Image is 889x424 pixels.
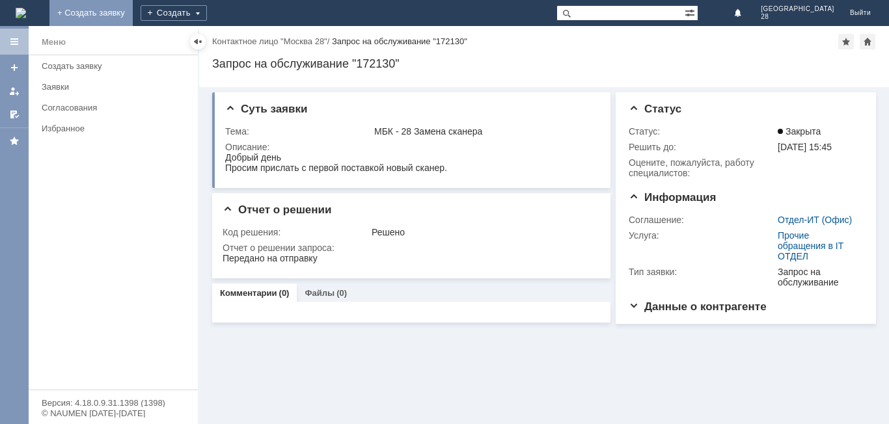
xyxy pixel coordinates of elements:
div: Описание: [225,142,596,152]
div: Запрос на обслуживание [778,267,858,287]
div: Отчет о решении запроса: [223,243,596,253]
a: Мои заявки [4,81,25,101]
div: © NAUMEN [DATE]-[DATE] [42,409,185,417]
a: Создать заявку [4,57,25,78]
div: Решено [372,227,594,237]
a: Файлы [305,288,335,298]
div: Сделать домашней страницей [860,34,875,49]
a: Прочие обращения в IT ОТДЕЛ [778,230,843,261]
div: Добавить в избранное [838,34,854,49]
div: Создать заявку [42,61,190,71]
div: Версия: 4.18.0.9.31.1398 (1398) [42,399,185,407]
span: [GEOGRAPHIC_DATA] [761,5,834,13]
span: Расширенный поиск [685,6,698,18]
div: Создать [141,5,207,21]
div: Тип заявки: [629,267,775,277]
a: Контактное лицо "Москва 28" [212,36,327,46]
span: Данные о контрагенте [629,300,767,313]
div: Запрос на обслуживание "172130" [332,36,467,46]
div: Решить до: [629,142,775,152]
div: Код решения: [223,227,369,237]
div: Oцените, пожалуйста, работу специалистов: [629,157,775,178]
span: Отчет о решении [223,204,331,216]
a: Заявки [36,77,195,97]
div: Избранное [42,124,176,133]
div: Согласования [42,103,190,113]
span: Информация [629,191,716,204]
div: МБК - 28 Замена сканера [374,126,594,137]
div: Запрос на обслуживание "172130" [212,57,876,70]
div: (0) [279,288,290,298]
a: Перейти на домашнюю страницу [16,8,26,18]
div: Меню [42,34,66,50]
img: logo [16,8,26,18]
a: Комментарии [220,288,277,298]
div: Скрыть меню [190,34,206,49]
div: Соглашение: [629,215,775,225]
span: Суть заявки [225,103,307,115]
a: Создать заявку [36,56,195,76]
div: Заявки [42,82,190,92]
a: Мои согласования [4,104,25,125]
div: / [212,36,332,46]
a: Согласования [36,98,195,118]
span: Статус [629,103,681,115]
div: (0) [336,288,347,298]
span: 28 [761,13,834,21]
div: Статус: [629,126,775,137]
span: [DATE] 15:45 [778,142,832,152]
div: Услуга: [629,230,775,241]
a: Отдел-ИТ (Офис) [778,215,852,225]
div: Тема: [225,126,372,137]
span: Закрыта [778,126,821,137]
